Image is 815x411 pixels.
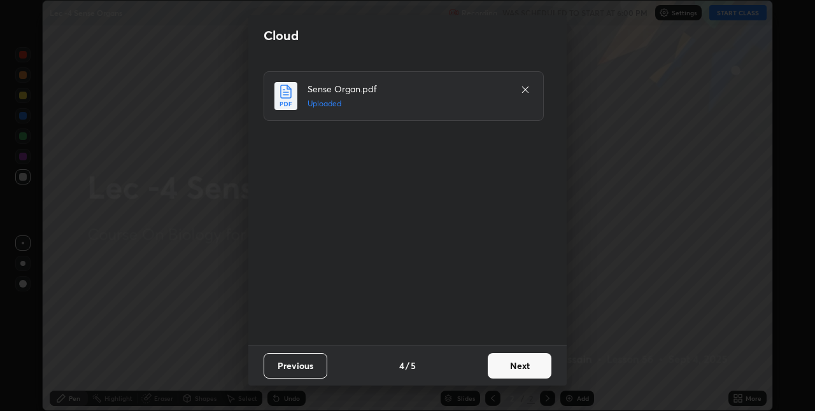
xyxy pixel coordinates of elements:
[308,82,507,95] h4: Sense Organ.pdf
[399,359,404,372] h4: 4
[406,359,409,372] h4: /
[308,98,507,109] h5: Uploaded
[264,27,299,44] h2: Cloud
[264,353,327,379] button: Previous
[488,353,551,379] button: Next
[411,359,416,372] h4: 5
